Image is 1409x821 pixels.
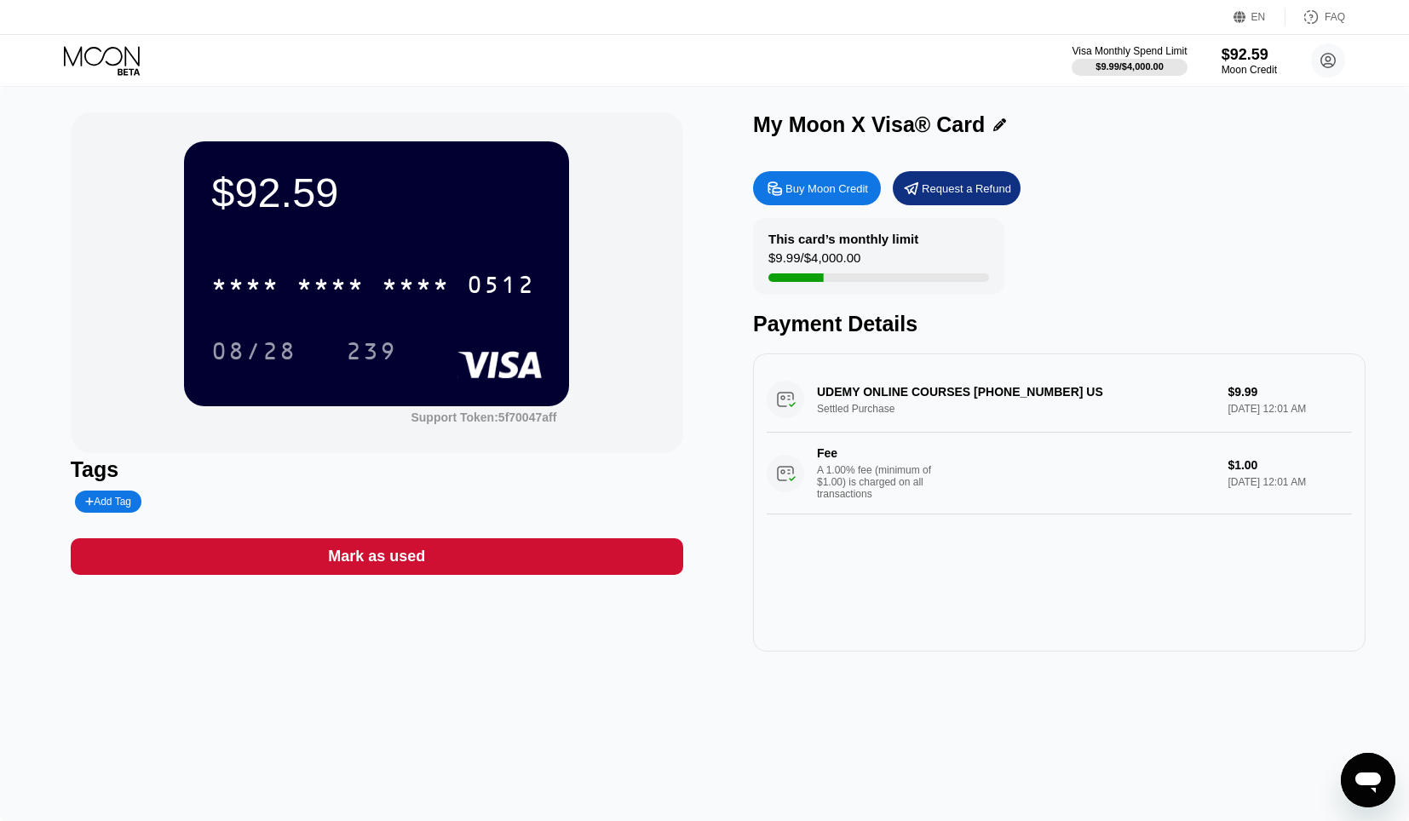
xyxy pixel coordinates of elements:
[893,171,1021,205] div: Request a Refund
[71,457,683,482] div: Tags
[768,232,918,246] div: This card’s monthly limit
[768,250,860,273] div: $9.99 / $4,000.00
[785,181,868,196] div: Buy Moon Credit
[1096,61,1164,72] div: $9.99 / $4,000.00
[1228,458,1352,472] div: $1.00
[328,547,425,566] div: Mark as used
[1072,45,1187,57] div: Visa Monthly Spend Limit
[817,446,936,460] div: Fee
[75,491,141,513] div: Add Tag
[817,464,945,500] div: A 1.00% fee (minimum of $1.00) is charged on all transactions
[346,340,397,367] div: 239
[333,330,410,372] div: 239
[753,312,1366,336] div: Payment Details
[753,112,985,137] div: My Moon X Visa® Card
[1228,476,1352,488] div: [DATE] 12:01 AM
[1285,9,1345,26] div: FAQ
[753,171,881,205] div: Buy Moon Credit
[1325,11,1345,23] div: FAQ
[411,410,556,424] div: Support Token: 5f70047aff
[211,340,296,367] div: 08/28
[1222,46,1277,64] div: $92.59
[71,538,683,575] div: Mark as used
[922,181,1011,196] div: Request a Refund
[1341,753,1395,807] iframe: Кнопка запуска окна обмена сообщениями
[211,169,542,216] div: $92.59
[1222,46,1277,76] div: $92.59Moon Credit
[767,433,1352,514] div: FeeA 1.00% fee (minimum of $1.00) is charged on all transactions$1.00[DATE] 12:01 AM
[1251,11,1266,23] div: EN
[1222,64,1277,76] div: Moon Credit
[85,496,131,508] div: Add Tag
[1234,9,1285,26] div: EN
[198,330,309,372] div: 08/28
[1072,45,1187,76] div: Visa Monthly Spend Limit$9.99/$4,000.00
[467,273,535,301] div: 0512
[411,410,556,424] div: Support Token:5f70047aff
